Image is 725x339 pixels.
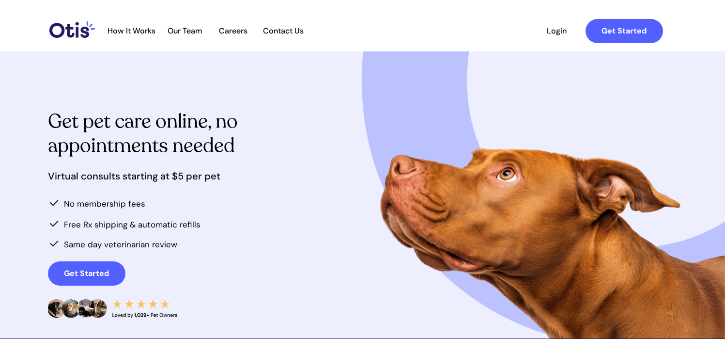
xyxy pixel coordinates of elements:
[64,219,201,230] span: Free Rx shipping & automatic refills
[586,19,663,43] a: Get Started
[48,261,125,286] a: Get Started
[103,26,160,35] span: How It Works
[535,26,579,35] span: Login
[258,26,309,35] span: Contact Us
[64,198,145,209] span: No membership fees
[161,26,209,36] a: Our Team
[64,268,109,278] strong: Get Started
[103,26,160,36] a: How It Works
[258,26,309,36] a: Contact Us
[535,19,579,43] a: Login
[161,26,209,35] span: Our Team
[64,239,177,250] span: Same day veterinarian review
[48,108,238,159] span: Get pet care online, no appointments needed
[210,26,257,36] a: Careers
[210,26,257,35] span: Careers
[48,170,220,182] span: Virtual consults starting at $5 per pet
[602,26,647,36] strong: Get Started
